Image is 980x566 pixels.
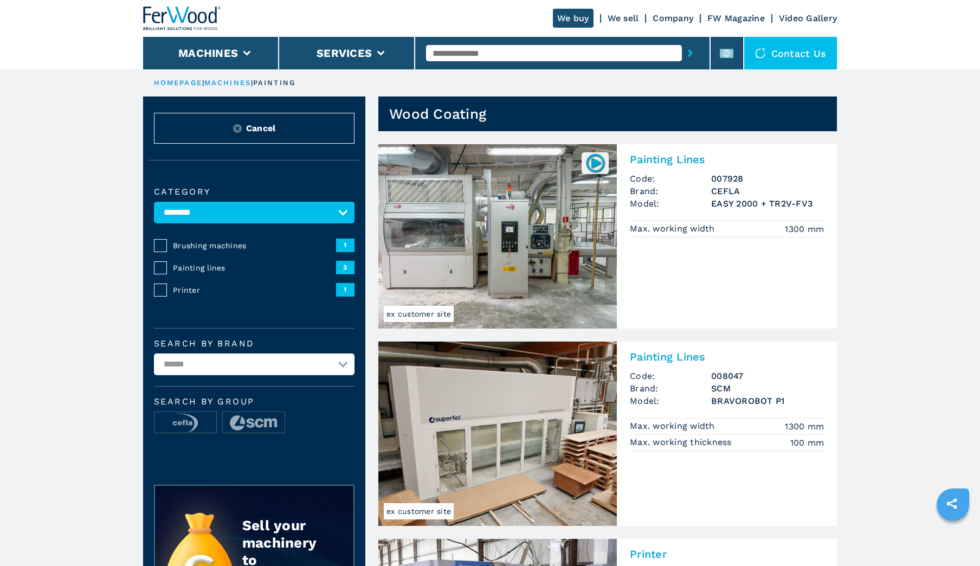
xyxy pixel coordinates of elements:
[630,420,718,432] p: Max. working width
[253,78,295,88] p: painting
[154,113,354,144] button: ResetCancel
[378,144,837,329] a: Painting Lines CEFLA EASY 2000 + TR2V-FV3ex customer site007928Painting LinesCode:007928Brand:CEF...
[384,306,454,322] span: ex customer site
[585,152,606,173] img: 007928
[711,185,824,197] h3: CEFLA
[711,370,824,382] h3: 008047
[744,37,837,69] div: Contact us
[630,370,711,382] span: Code:
[154,397,354,406] span: Search by group
[143,7,221,30] img: Ferwood
[755,48,766,59] img: Contact us
[202,79,204,87] span: |
[630,382,711,395] span: Brand:
[173,262,336,273] span: Painting lines
[378,342,837,526] a: Painting Lines SCM BRAVOROBOT P1ex customer sitePainting LinesCode:008047Brand:SCMModel:BRAVOROBO...
[389,105,486,123] h1: Wood Coating
[233,124,242,133] img: Reset
[711,172,824,185] h3: 007928
[711,395,824,407] h3: BRAVOROBOT P1
[938,490,965,517] a: sharethis
[251,79,253,87] span: |
[630,185,711,197] span: Brand:
[707,13,765,23] a: FW Magazine
[336,283,354,296] span: 1
[630,197,711,210] span: Model:
[378,144,617,329] img: Painting Lines CEFLA EASY 2000 + TR2V-FV3
[154,412,216,434] img: image
[154,188,354,196] label: Category
[785,420,824,433] em: 1300 mm
[630,153,824,166] h2: Painting Lines
[384,503,454,519] span: ex customer site
[246,122,276,134] span: Cancel
[630,548,824,561] h2: Printer
[378,342,617,526] img: Painting Lines SCM BRAVOROBOT P1
[630,223,718,235] p: Max. working width
[785,223,824,235] em: 1300 mm
[178,47,238,60] button: Machines
[173,285,336,295] span: Printer
[711,197,824,210] h3: EASY 2000 + TR2V-FV3
[154,79,202,87] a: HOMEPAGE
[336,239,354,252] span: 1
[630,436,734,448] p: Max. working thickness
[553,9,594,28] a: We buy
[790,436,824,449] em: 100 mm
[934,517,972,558] iframe: Chat
[317,47,372,60] button: Services
[682,41,699,66] button: submit-button
[336,261,354,274] span: 3
[653,13,693,23] a: Company
[173,240,336,251] span: Brushing machines
[630,350,824,363] h2: Painting Lines
[223,412,285,434] img: image
[711,382,824,395] h3: SCM
[154,339,354,348] label: Search by brand
[779,13,837,23] a: Video Gallery
[630,172,711,185] span: Code:
[608,13,639,23] a: We sell
[630,395,711,407] span: Model:
[204,79,251,87] a: machines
